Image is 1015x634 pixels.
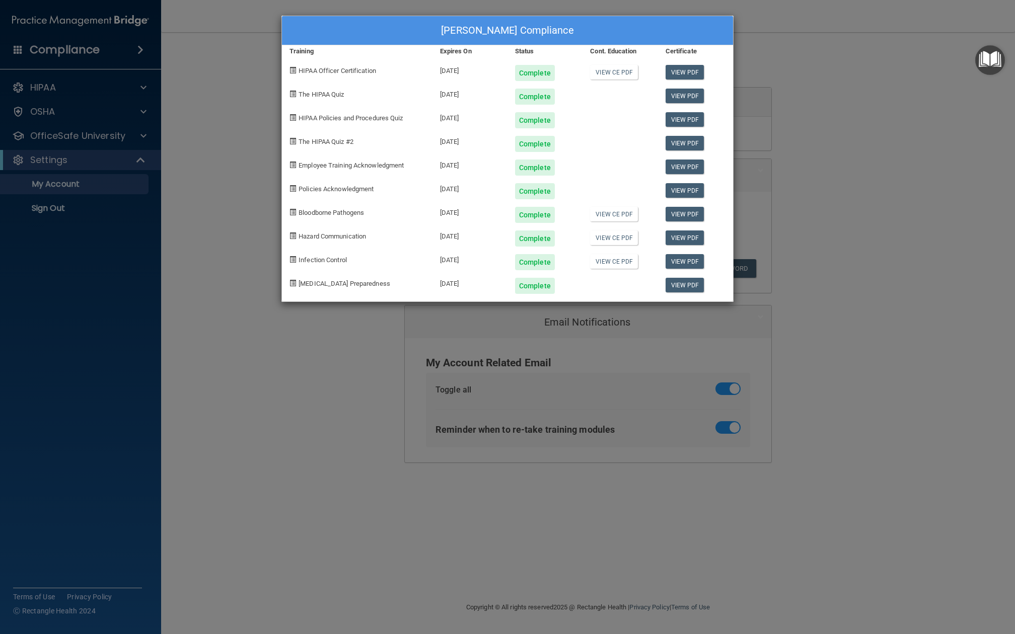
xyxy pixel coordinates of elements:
[590,230,638,245] a: View CE PDF
[666,65,704,80] a: View PDF
[299,162,404,169] span: Employee Training Acknowledgment
[299,114,403,122] span: HIPAA Policies and Procedures Quiz
[666,89,704,103] a: View PDF
[515,112,555,128] div: Complete
[432,45,507,57] div: Expires On
[666,230,704,245] a: View PDF
[432,152,507,176] div: [DATE]
[432,176,507,199] div: [DATE]
[515,160,555,176] div: Complete
[666,183,704,198] a: View PDF
[432,128,507,152] div: [DATE]
[666,160,704,174] a: View PDF
[515,136,555,152] div: Complete
[590,65,638,80] a: View CE PDF
[975,45,1005,75] button: Open Resource Center
[666,112,704,127] a: View PDF
[658,45,733,57] div: Certificate
[299,185,374,193] span: Policies Acknowledgment
[299,256,347,264] span: Infection Control
[299,209,364,216] span: Bloodborne Pathogens
[282,16,733,45] div: [PERSON_NAME] Compliance
[666,254,704,269] a: View PDF
[515,183,555,199] div: Complete
[432,105,507,128] div: [DATE]
[666,207,704,221] a: View PDF
[515,254,555,270] div: Complete
[590,254,638,269] a: View CE PDF
[299,280,390,287] span: [MEDICAL_DATA] Preparedness
[299,138,353,145] span: The HIPAA Quiz #2
[515,65,555,81] div: Complete
[515,89,555,105] div: Complete
[299,67,376,74] span: HIPAA Officer Certification
[515,207,555,223] div: Complete
[432,57,507,81] div: [DATE]
[432,199,507,223] div: [DATE]
[590,207,638,221] a: View CE PDF
[432,81,507,105] div: [DATE]
[666,136,704,150] a: View PDF
[432,247,507,270] div: [DATE]
[432,270,507,294] div: [DATE]
[299,91,344,98] span: The HIPAA Quiz
[432,223,507,247] div: [DATE]
[507,45,583,57] div: Status
[515,230,555,247] div: Complete
[583,45,658,57] div: Cont. Education
[282,45,432,57] div: Training
[299,232,366,240] span: Hazard Communication
[515,278,555,294] div: Complete
[666,278,704,292] a: View PDF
